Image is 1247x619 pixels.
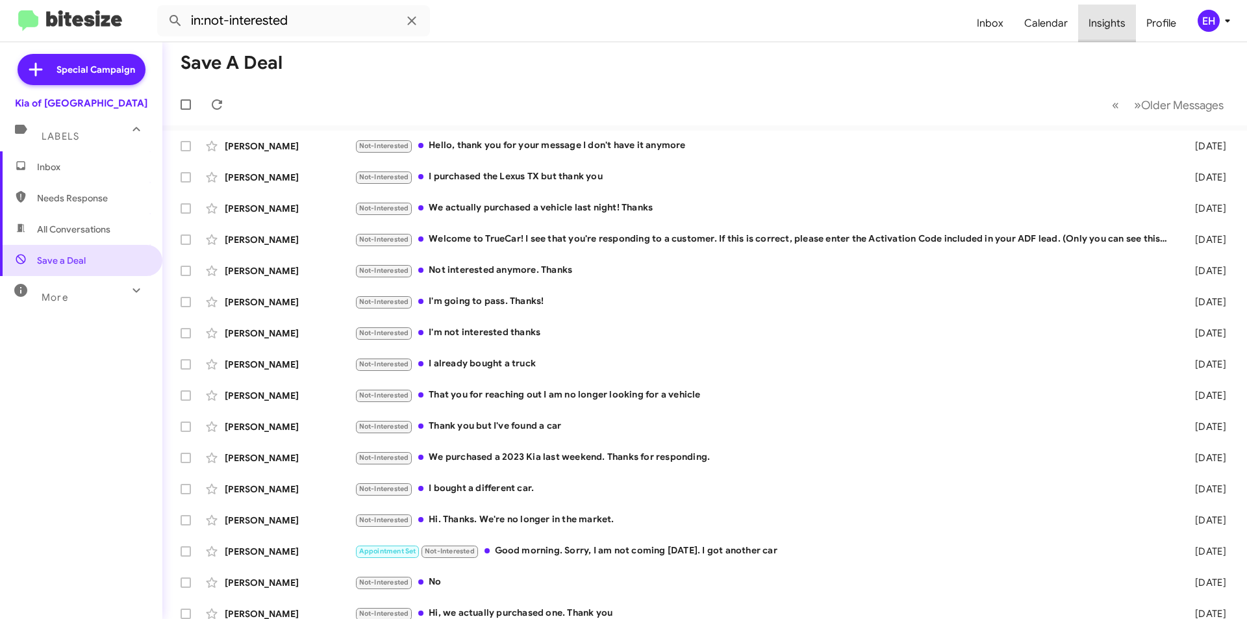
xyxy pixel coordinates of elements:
a: Calendar [1014,5,1078,42]
div: [PERSON_NAME] [225,202,355,215]
div: [DATE] [1174,451,1237,464]
a: Special Campaign [18,54,145,85]
span: Needs Response [37,192,147,205]
div: [DATE] [1174,140,1237,153]
div: I'm not interested thanks [355,325,1174,340]
div: [DATE] [1174,327,1237,340]
div: We actually purchased a vehicle last night! Thanks [355,201,1174,216]
span: Not-Interested [359,422,409,431]
span: Appointment Set [359,547,416,555]
div: [PERSON_NAME] [225,140,355,153]
span: Not-Interested [359,453,409,462]
span: Not-Interested [359,329,409,337]
div: [PERSON_NAME] [225,545,355,558]
div: Hello, thank you for your message I don't have it anymore [355,138,1174,153]
div: [DATE] [1174,358,1237,371]
div: [DATE] [1174,233,1237,246]
div: [DATE] [1174,389,1237,402]
div: Welcome to TrueCar! I see that you're responding to a customer. If this is correct, please enter ... [355,232,1174,247]
span: Inbox [37,160,147,173]
div: [DATE] [1174,296,1237,309]
span: « [1112,97,1119,113]
div: [PERSON_NAME] [225,327,355,340]
div: I purchased the Lexus TX but thank you [355,170,1174,184]
nav: Page navigation example [1105,92,1231,118]
span: Not-Interested [359,578,409,587]
div: [DATE] [1174,514,1237,527]
div: [DATE] [1174,264,1237,277]
span: » [1134,97,1141,113]
span: Older Messages [1141,98,1224,112]
div: That you for reaching out I am no longer looking for a vehicle [355,388,1174,403]
div: [PERSON_NAME] [225,233,355,246]
div: [PERSON_NAME] [225,451,355,464]
span: More [42,292,68,303]
span: Not-Interested [359,609,409,618]
div: Hi. Thanks. We're no longer in the market. [355,512,1174,527]
div: We purchased a 2023 Kia last weekend. Thanks for responding. [355,450,1174,465]
span: Not-Interested [359,266,409,275]
div: Thank you but I've found a car [355,419,1174,434]
div: [PERSON_NAME] [225,576,355,589]
div: [DATE] [1174,483,1237,496]
span: Not-Interested [359,173,409,181]
div: I'm going to pass. Thanks! [355,294,1174,309]
a: Insights [1078,5,1136,42]
span: Not-Interested [359,297,409,306]
div: [PERSON_NAME] [225,483,355,496]
a: Inbox [966,5,1014,42]
div: [PERSON_NAME] [225,358,355,371]
span: All Conversations [37,223,110,236]
button: Previous [1104,92,1127,118]
div: [DATE] [1174,576,1237,589]
button: Next [1126,92,1231,118]
div: [PERSON_NAME] [225,296,355,309]
span: Special Campaign [57,63,135,76]
a: Profile [1136,5,1187,42]
h1: Save a Deal [181,53,283,73]
button: EH [1187,10,1233,32]
div: [PERSON_NAME] [225,514,355,527]
span: Save a Deal [37,254,86,267]
div: [PERSON_NAME] [225,420,355,433]
div: [DATE] [1174,202,1237,215]
div: Kia of [GEOGRAPHIC_DATA] [15,97,147,110]
div: EH [1198,10,1220,32]
span: Not-Interested [359,142,409,150]
span: Not-Interested [359,485,409,493]
div: [PERSON_NAME] [225,264,355,277]
span: Not-Interested [359,360,409,368]
div: [DATE] [1174,545,1237,558]
div: [DATE] [1174,171,1237,184]
span: Not-Interested [359,204,409,212]
div: [DATE] [1174,420,1237,433]
span: Not-Interested [359,391,409,399]
div: Not interested anymore. Thanks [355,263,1174,278]
div: [PERSON_NAME] [225,389,355,402]
span: Not-Interested [359,516,409,524]
input: Search [157,5,430,36]
div: Good morning. Sorry, I am not coming [DATE]. I got another car [355,544,1174,559]
span: Not-Interested [359,235,409,244]
div: No [355,575,1174,590]
span: Labels [42,131,79,142]
div: I bought a different car. [355,481,1174,496]
span: Not-Interested [425,547,475,555]
div: I already bought a truck [355,357,1174,372]
div: [PERSON_NAME] [225,171,355,184]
